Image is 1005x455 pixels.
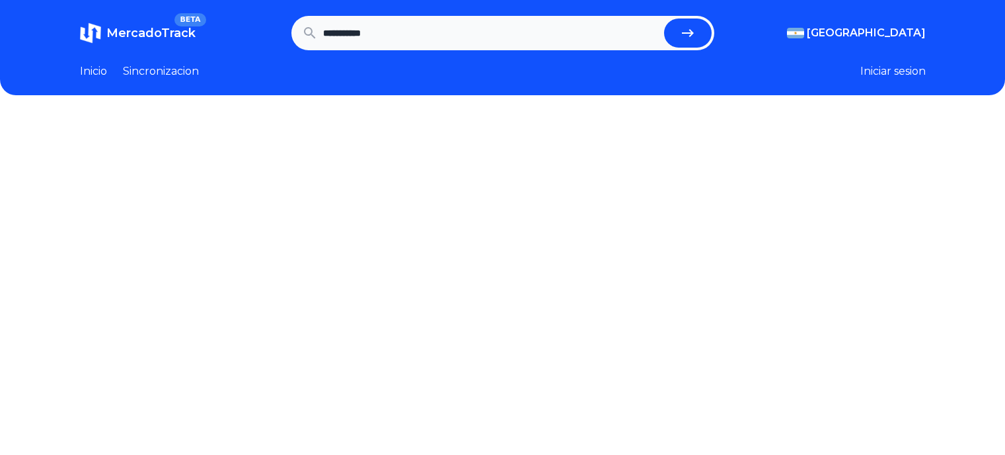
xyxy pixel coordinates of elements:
[80,22,196,44] a: MercadoTrackBETA
[787,28,804,38] img: Argentina
[80,22,101,44] img: MercadoTrack
[123,63,199,79] a: Sincronizacion
[174,13,205,26] span: BETA
[106,26,196,40] span: MercadoTrack
[80,63,107,79] a: Inicio
[787,25,926,41] button: [GEOGRAPHIC_DATA]
[860,63,926,79] button: Iniciar sesion
[807,25,926,41] span: [GEOGRAPHIC_DATA]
